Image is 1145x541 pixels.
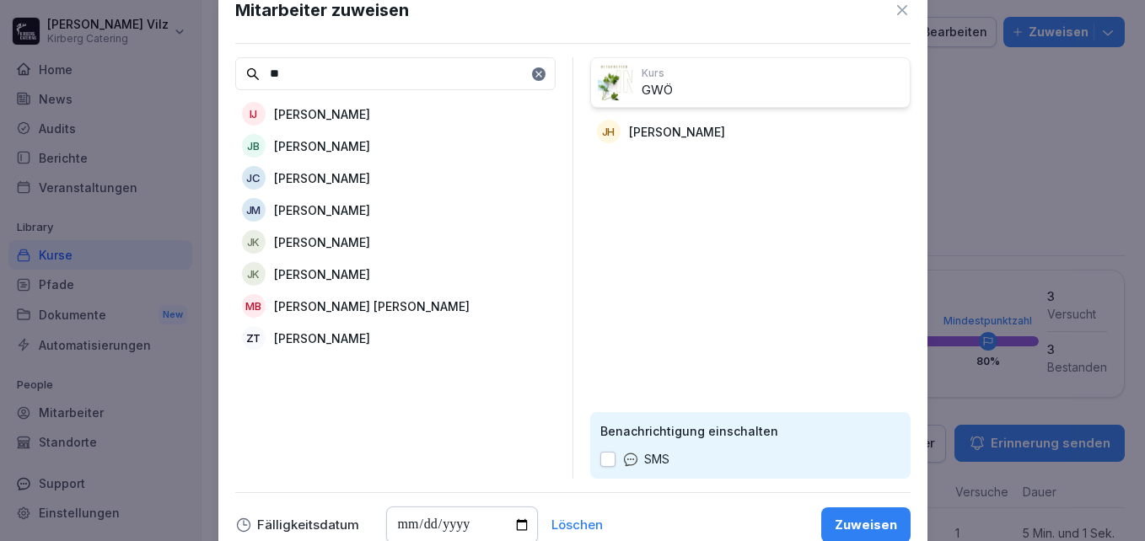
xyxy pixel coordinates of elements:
[274,137,370,155] p: [PERSON_NAME]
[274,297,470,315] p: [PERSON_NAME] [PERSON_NAME]
[644,450,669,469] p: SMS
[274,233,370,251] p: [PERSON_NAME]
[551,519,603,531] button: Löschen
[242,262,266,286] div: JK
[242,326,266,350] div: ZT
[274,329,370,347] p: [PERSON_NAME]
[242,102,266,126] div: IJ
[274,201,370,219] p: [PERSON_NAME]
[600,422,900,440] p: Benachrichtigung einschalten
[642,66,903,81] p: Kurs
[597,120,621,143] div: JH
[274,105,370,123] p: [PERSON_NAME]
[835,516,897,534] div: Zuweisen
[242,294,266,318] div: MB
[242,166,266,190] div: JC
[242,134,266,158] div: JB
[629,123,725,141] p: [PERSON_NAME]
[274,169,370,187] p: [PERSON_NAME]
[642,81,903,100] p: GWÖ
[242,198,266,222] div: JM
[274,265,370,283] p: [PERSON_NAME]
[242,230,266,254] div: JK
[257,519,359,531] p: Fälligkeitsdatum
